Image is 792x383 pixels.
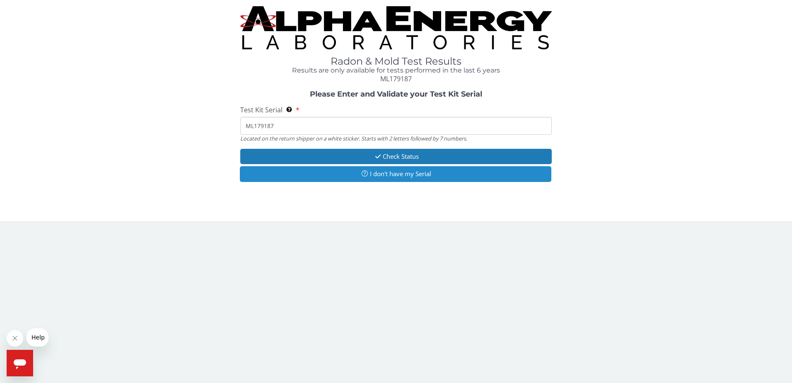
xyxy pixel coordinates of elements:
[240,67,552,74] h4: Results are only available for tests performed in the last 6 years
[240,149,552,164] button: Check Status
[7,350,33,376] iframe: Button to launch messaging window
[27,328,48,347] iframe: Message from company
[310,90,482,99] strong: Please Enter and Validate your Test Kit Serial
[240,135,552,142] div: Located on the return shipper on a white sticker. Starts with 2 letters followed by 7 numbers.
[240,166,552,182] button: I don't have my Serial
[240,56,552,67] h1: Radon & Mold Test Results
[240,6,552,49] img: TightCrop.jpg
[380,74,412,83] span: ML179187
[240,105,283,114] span: Test Kit Serial
[7,330,23,347] iframe: Close message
